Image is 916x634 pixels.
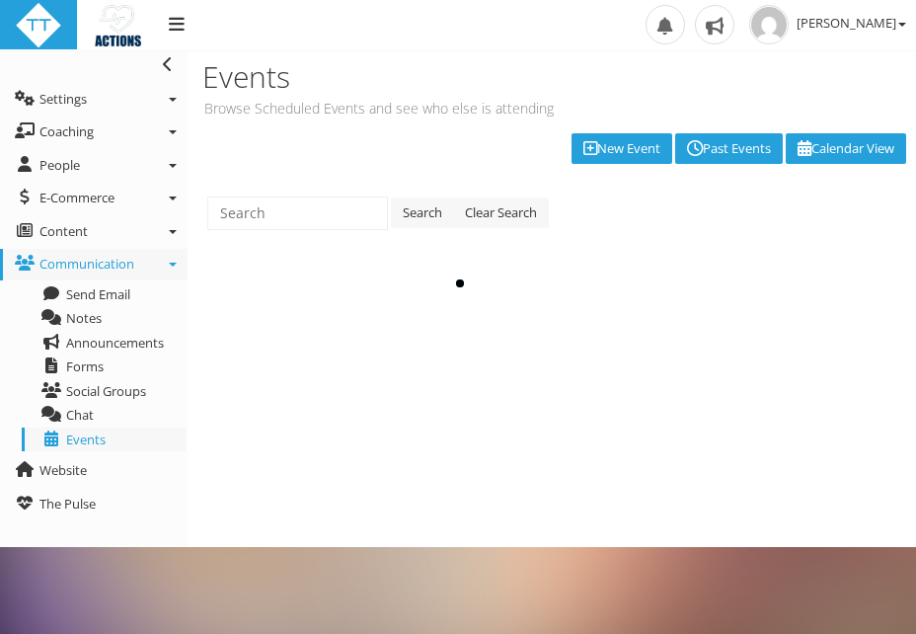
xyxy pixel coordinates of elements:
p: Browse Scheduled Events and see who else is attending [202,98,916,119]
span: E-Commerce [39,189,114,206]
a: Clear Search [453,198,549,228]
span: Communication [39,255,134,273]
input: Search [207,197,388,230]
span: Forms [66,357,104,375]
a: Events [22,428,186,452]
a: New Event [572,133,672,164]
span: Social Groups [66,382,146,400]
h3: Events [202,60,916,93]
img: ttbadgewhite_48x48.png [15,2,62,49]
img: 001ACTIONSWhiteNavyHeartOutline.jpg [92,2,144,49]
a: Chat [22,403,186,428]
span: People [39,156,80,174]
a: Calendar View [786,133,906,164]
span: The Pulse [39,495,96,513]
span: Chat [66,406,94,424]
span: Notes [66,309,102,327]
a: Notes [22,306,186,331]
a: Announcements [22,331,186,356]
a: Forms [22,355,186,379]
span: Coaching [39,122,94,140]
img: 45f0c5ea47bac4678e8d69320a812e2b [749,5,789,44]
a: Past Events [675,133,783,164]
span: Send Email [66,285,130,303]
span: Events [66,431,106,448]
a: Social Groups [22,379,186,404]
span: Content [39,222,88,240]
span: [PERSON_NAME] [797,14,906,32]
span: Settings [39,90,87,108]
span: Announcements [66,334,164,352]
a: Send Email [22,282,186,307]
span: Website [39,461,87,479]
a: Search [391,198,454,228]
